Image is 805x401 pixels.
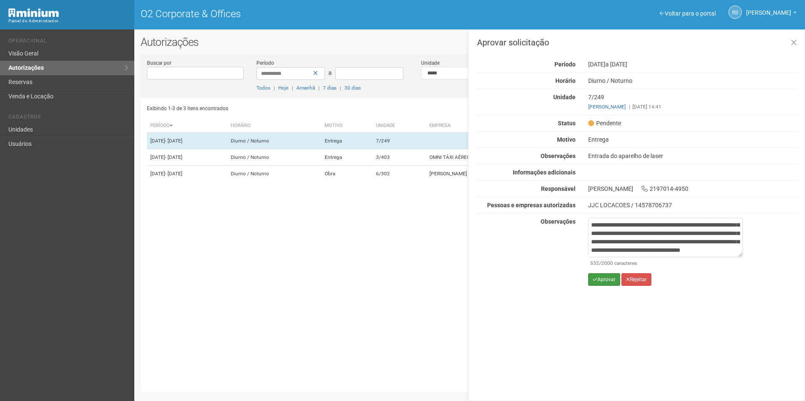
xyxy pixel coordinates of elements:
h3: Aprovar solicitação [477,38,798,47]
div: /2000 caracteres [590,259,741,267]
span: a [DATE] [605,61,627,68]
a: [PERSON_NAME] [588,104,626,110]
span: - [DATE] [165,138,182,144]
li: Operacional [8,38,128,47]
th: Período [147,119,227,133]
td: [PERSON_NAME] ADVOGADOS [426,166,583,182]
span: Rayssa Soares Ribeiro [746,1,791,16]
th: Horário [227,119,321,133]
strong: Informações adicionais [513,169,576,176]
td: [DATE] [147,133,227,149]
a: [PERSON_NAME] [746,11,797,17]
strong: Observações [541,153,576,159]
a: 30 dias [344,85,361,91]
span: | [318,85,320,91]
strong: Horário [555,77,576,84]
strong: Responsável [541,185,576,192]
h2: Autorizações [141,36,799,48]
div: [DATE] 14:41 [588,103,798,111]
label: Buscar por [147,59,171,67]
td: [DATE] [147,166,227,182]
span: 532 [590,260,599,266]
button: Rejeitar [621,273,651,286]
span: - [DATE] [165,154,182,160]
strong: Status [558,120,576,127]
button: Aprovar [588,273,620,286]
img: Minium [8,8,59,17]
strong: Pessoas e empresas autorizadas [487,202,576,208]
span: Pendente [588,119,621,127]
td: OMNI TÁXI AÉREO [426,149,583,166]
div: [DATE] [582,61,805,68]
div: Exibindo 1-3 de 3 itens encontrados [147,102,467,115]
td: Entrega [321,149,373,166]
td: 6/302 [373,166,426,182]
th: Motivo [321,119,373,133]
span: | [274,85,275,91]
strong: Motivo [557,136,576,143]
span: a [328,69,332,76]
a: Fechar [785,34,802,52]
a: Todos [256,85,270,91]
div: JJC LOCACOES / 14578706737 [588,201,798,209]
span: | [629,104,630,110]
td: Diurno / Noturno [227,149,321,166]
div: [PERSON_NAME] 2197014-4950 [582,185,805,193]
li: Cadastros [8,114,128,123]
a: Amanhã [296,85,315,91]
label: Período [256,59,274,67]
div: Entrega [582,136,805,143]
span: | [340,85,341,91]
td: [DATE] [147,149,227,166]
td: 3/403 [373,149,426,166]
th: Unidade [373,119,426,133]
div: 7/249 [582,93,805,111]
td: Obra [321,166,373,182]
th: Empresa [426,119,583,133]
strong: Observações [541,218,576,225]
strong: Período [554,61,576,68]
a: Voltar para o portal [660,10,716,17]
span: - [DATE] [165,171,182,177]
label: Unidade [421,59,440,67]
div: Entrada do aparelho de laser [582,152,805,160]
h1: O2 Corporate & Offices [141,8,464,19]
div: Painel do Administrador [8,17,128,25]
td: Entrega [321,133,373,149]
span: | [292,85,293,91]
strong: Unidade [553,94,576,100]
td: 7/249 [373,133,426,149]
div: Diurno / Noturno [582,77,805,84]
a: 7 dias [323,85,336,91]
td: Diurno / Noturno [227,133,321,149]
td: Diurno / Noturno [227,166,321,182]
a: Hoje [278,85,288,91]
a: RS [728,5,742,19]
